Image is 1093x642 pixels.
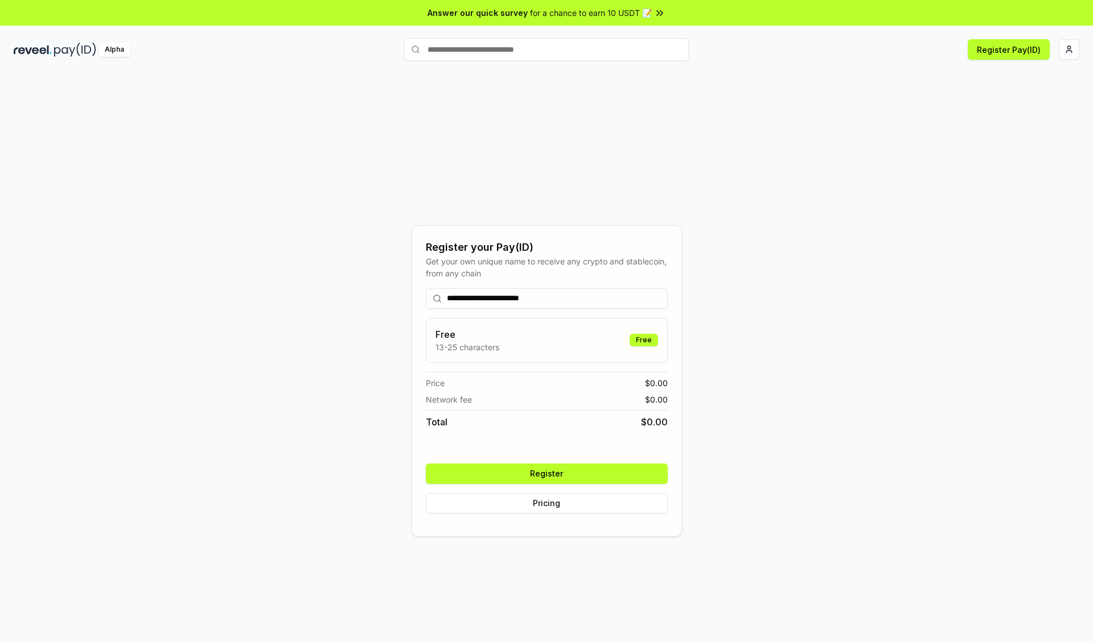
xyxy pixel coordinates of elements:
[645,377,668,389] span: $ 0.00
[426,377,445,389] span: Price
[641,415,668,429] span: $ 0.00
[968,39,1050,60] button: Register Pay(ID)
[426,493,668,513] button: Pricing
[428,7,528,19] span: Answer our quick survey
[98,43,130,57] div: Alpha
[530,7,652,19] span: for a chance to earn 10 USDT 📝
[426,415,447,429] span: Total
[630,334,658,346] div: Free
[54,43,96,57] img: pay_id
[435,341,499,353] p: 13-25 characters
[14,43,52,57] img: reveel_dark
[426,239,668,255] div: Register your Pay(ID)
[426,255,668,279] div: Get your own unique name to receive any crypto and stablecoin, from any chain
[435,328,499,341] h3: Free
[645,394,668,405] span: $ 0.00
[426,463,668,484] button: Register
[426,394,472,405] span: Network fee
